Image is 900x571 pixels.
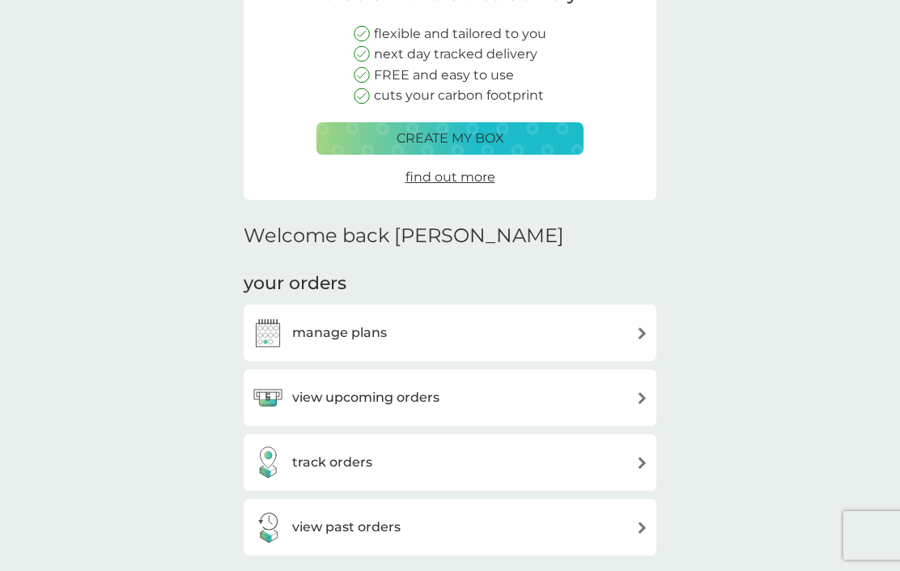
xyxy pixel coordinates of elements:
[374,44,537,65] p: next day tracked delivery
[316,122,584,155] button: create my box
[636,392,648,404] img: arrow right
[636,457,648,469] img: arrow right
[292,322,387,343] h3: manage plans
[397,128,504,149] p: create my box
[244,224,564,248] h2: Welcome back [PERSON_NAME]
[374,65,514,86] p: FREE and easy to use
[244,271,346,296] h3: your orders
[636,522,648,534] img: arrow right
[405,169,495,185] span: find out more
[374,85,544,106] p: cuts your carbon footprint
[292,452,372,473] h3: track orders
[405,167,495,188] a: find out more
[374,23,546,45] p: flexible and tailored to you
[292,387,439,408] h3: view upcoming orders
[292,517,401,538] h3: view past orders
[636,327,648,339] img: arrow right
